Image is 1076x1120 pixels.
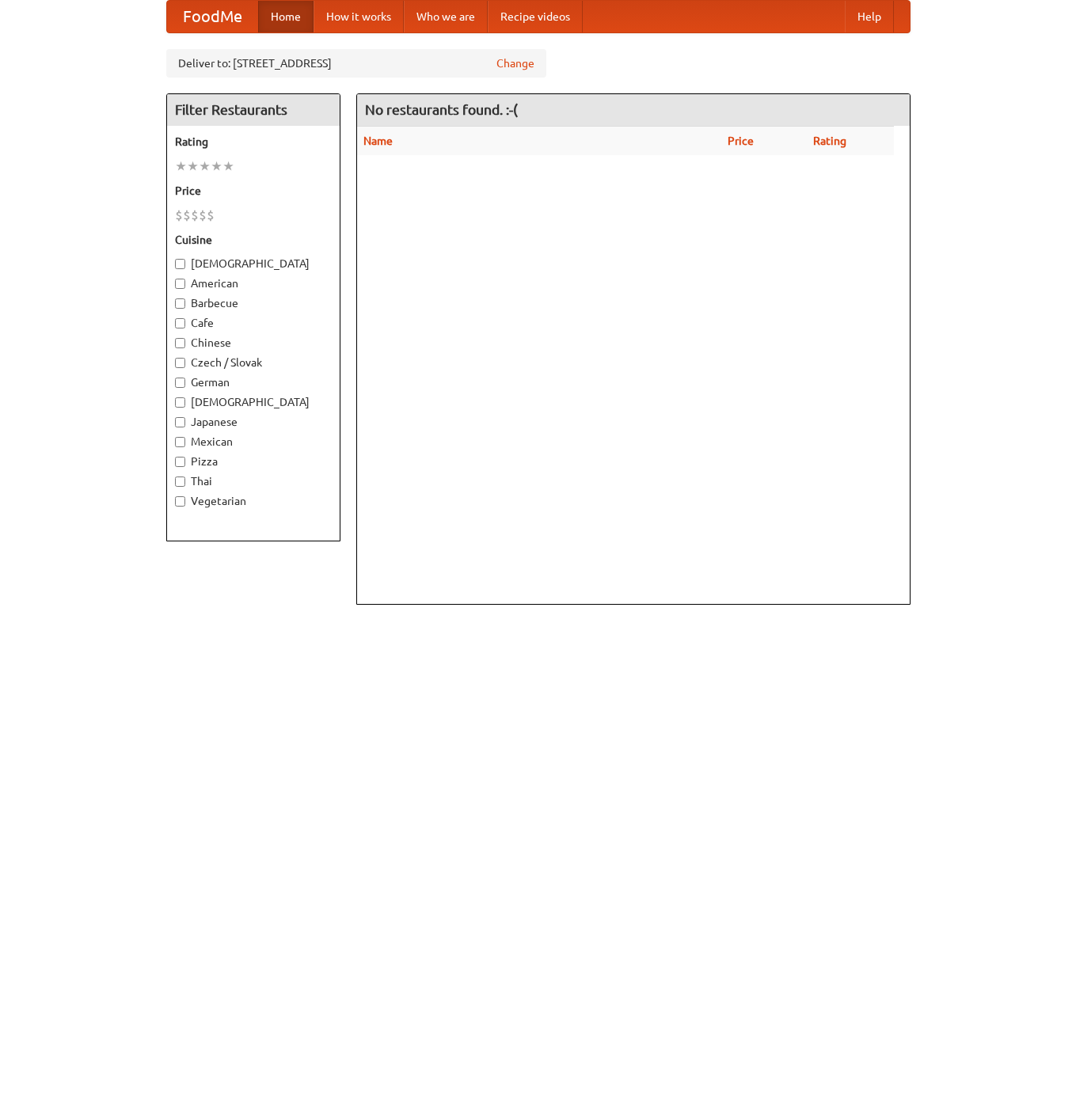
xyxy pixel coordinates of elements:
[175,437,185,447] input: Mexican
[175,134,332,150] h5: Rating
[175,295,332,311] label: Barbecue
[175,298,185,309] input: Barbecue
[365,102,518,117] ng-pluralize: No restaurants found. :-(
[175,358,185,368] input: Czech / Slovak
[175,207,183,224] li: $
[167,1,258,32] a: FoodMe
[187,158,199,175] li: ★
[222,158,234,175] li: ★
[175,158,187,175] li: ★
[175,473,332,489] label: Thai
[166,49,546,78] div: Deliver to: [STREET_ADDRESS]
[199,207,207,224] li: $
[175,355,332,370] label: Czech / Slovak
[175,476,185,487] input: Thai
[314,1,404,32] a: How it works
[813,135,846,147] a: Rating
[175,279,185,289] input: American
[175,259,185,269] input: [DEMOGRAPHIC_DATA]
[175,256,332,271] label: [DEMOGRAPHIC_DATA]
[728,135,754,147] a: Price
[363,135,393,147] a: Name
[258,1,314,32] a: Home
[175,275,332,291] label: American
[175,434,332,450] label: Mexican
[175,335,332,351] label: Chinese
[404,1,488,32] a: Who we are
[488,1,583,32] a: Recipe videos
[175,417,185,427] input: Japanese
[175,183,332,199] h5: Price
[175,374,332,390] label: German
[199,158,211,175] li: ★
[845,1,894,32] a: Help
[183,207,191,224] li: $
[175,318,185,328] input: Cafe
[175,232,332,248] h5: Cuisine
[175,454,332,469] label: Pizza
[175,496,185,507] input: Vegetarian
[175,414,332,430] label: Japanese
[175,315,332,331] label: Cafe
[175,493,332,509] label: Vegetarian
[175,394,332,410] label: [DEMOGRAPHIC_DATA]
[167,94,340,126] h4: Filter Restaurants
[211,158,222,175] li: ★
[207,207,215,224] li: $
[175,457,185,467] input: Pizza
[191,207,199,224] li: $
[496,55,534,71] a: Change
[175,397,185,408] input: [DEMOGRAPHIC_DATA]
[175,338,185,348] input: Chinese
[175,378,185,388] input: German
